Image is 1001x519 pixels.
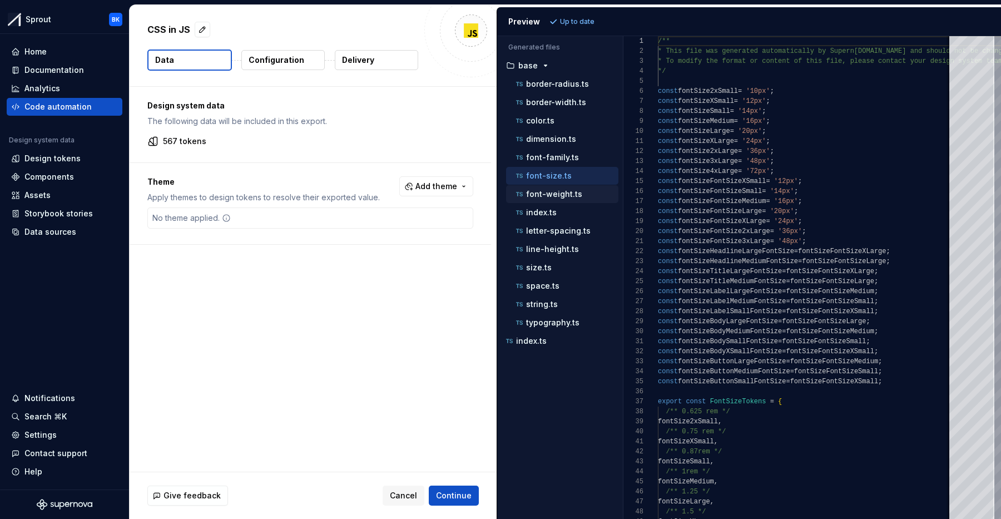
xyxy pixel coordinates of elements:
[738,167,742,175] span: =
[429,486,479,506] button: Continue
[24,226,76,238] div: Data sources
[770,187,794,195] span: '14px'
[506,206,618,219] button: index.ts
[623,106,643,116] div: 8
[782,328,786,335] span: =
[738,107,762,115] span: '14px'
[762,127,766,135] span: ;
[798,218,802,225] span: ;
[710,398,766,406] span: FontSizeTokens
[623,116,643,126] div: 9
[658,368,678,375] span: const
[798,248,886,255] span: fontSizeFontSizeXLarge
[734,97,737,105] span: =
[623,276,643,286] div: 25
[147,23,190,36] p: CSS in JS
[766,97,770,105] span: ;
[623,216,643,226] div: 19
[623,206,643,216] div: 18
[390,490,417,501] span: Cancel
[623,337,643,347] div: 31
[623,357,643,367] div: 33
[786,268,874,275] span: fontSizeFontSizeXLarge
[163,136,206,147] p: 567 tokens
[778,338,782,345] span: =
[658,117,678,125] span: const
[24,171,74,182] div: Components
[802,228,806,235] span: ;
[623,196,643,206] div: 17
[678,318,778,325] span: fontSizeBodyLargeFontSize
[762,207,766,215] span: =
[678,278,786,285] span: fontSizeTitleMediumFontSize
[7,186,122,204] a: Assets
[526,318,579,327] p: typography.ts
[249,55,304,66] p: Configuration
[738,87,742,95] span: =
[790,278,874,285] span: fontSizeFontSizeLarge
[786,348,874,355] span: fontSizeFontSizeXSmall
[37,499,92,510] svg: Supernova Logo
[658,57,854,65] span: * To modify the format or content of this file, p
[678,288,782,295] span: fontSizeLabelLargeFontSize
[713,438,717,446] span: ,
[658,458,710,466] span: fontSizeSmall
[623,66,643,76] div: 4
[786,358,790,365] span: =
[526,208,557,217] p: index.ts
[658,308,678,315] span: const
[770,87,774,95] span: ;
[155,55,174,66] p: Data
[678,228,770,235] span: fontSizeFontSize2xLarge
[658,47,854,55] span: * This file was generated automatically by Supern
[658,187,678,195] span: const
[508,16,540,27] div: Preview
[782,288,786,295] span: =
[782,308,786,315] span: =
[623,136,643,146] div: 11
[24,429,57,441] div: Settings
[623,166,643,176] div: 14
[770,207,794,215] span: '20px'
[766,197,770,205] span: =
[794,368,878,375] span: fontSizeFontSizeSmall
[678,258,798,265] span: fontSizeHeadlineMediumFontSize
[623,427,643,437] div: 40
[7,98,122,116] a: Code automation
[798,177,802,185] span: ;
[678,117,734,125] span: fontSizeMedium
[658,177,678,185] span: const
[335,50,418,70] button: Delivery
[508,43,612,52] p: Generated files
[658,438,714,446] span: fontSizeXSmall
[7,168,122,186] a: Components
[802,258,886,265] span: fontSizeFontSizeLarge
[658,137,678,145] span: const
[623,186,643,196] div: 16
[746,157,770,165] span: '48px'
[678,338,778,345] span: fontSizeBodySmallFontSize
[24,101,92,112] div: Code automation
[506,298,618,310] button: string.ts
[9,136,75,145] div: Design system data
[678,268,782,275] span: fontSizeTitleLargeFontSize
[24,153,81,164] div: Design tokens
[24,83,60,94] div: Analytics
[658,328,678,335] span: const
[506,133,618,145] button: dimension.ts
[8,13,21,26] img: b6c2a6ff-03c2-4811-897b-2ef07e5e0e51.png
[7,61,122,79] a: Documentation
[774,177,797,185] span: '12px'
[506,151,618,164] button: font-family.ts
[786,378,790,385] span: =
[742,97,766,105] span: '12px'
[658,107,678,115] span: const
[7,150,122,167] a: Design tokens
[658,238,678,245] span: const
[658,218,678,225] span: const
[730,107,734,115] span: =
[782,268,786,275] span: =
[148,208,235,228] div: No theme applied.
[526,245,579,254] p: line-height.ts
